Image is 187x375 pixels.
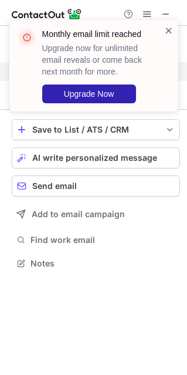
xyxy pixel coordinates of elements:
[12,232,180,248] button: Find work email
[42,28,150,40] header: Monthly email limit reached
[64,89,114,99] span: Upgrade Now
[30,258,175,269] span: Notes
[12,7,82,21] img: ContactOut v5.3.10
[32,153,157,163] span: AI write personalized message
[30,235,175,245] span: Find work email
[18,28,36,47] img: error
[12,147,180,168] button: AI write personalized message
[42,42,150,77] p: Upgrade now for unlimited email reveals or come back next month for more.
[12,255,180,272] button: Notes
[32,210,125,219] span: Add to email campaign
[42,85,136,103] button: Upgrade Now
[32,181,77,191] span: Send email
[12,204,180,225] button: Add to email campaign
[12,175,180,197] button: Send email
